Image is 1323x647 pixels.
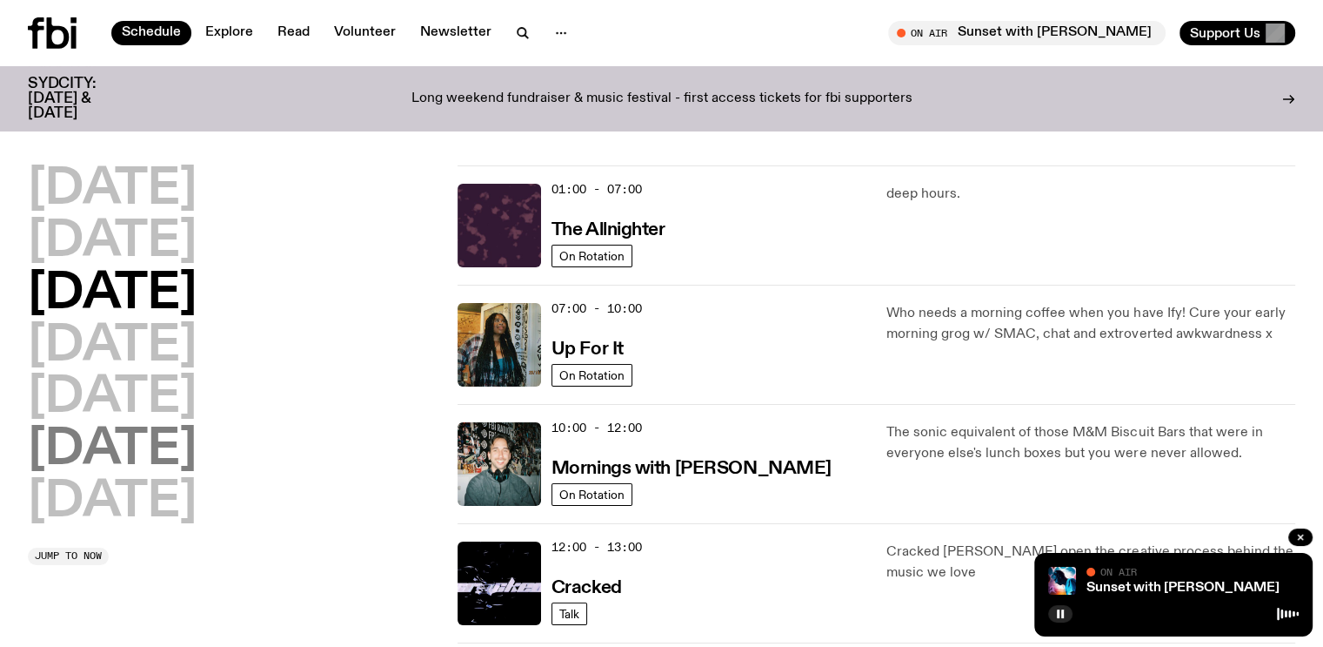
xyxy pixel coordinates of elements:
a: Read [267,21,320,45]
button: [DATE] [28,322,197,371]
span: Support Us [1190,25,1260,41]
a: On Rotation [551,483,632,506]
a: Schedule [111,21,191,45]
button: [DATE] [28,426,197,475]
button: Support Us [1179,21,1295,45]
p: Who needs a morning coffee when you have Ify! Cure your early morning grog w/ SMAC, chat and extr... [886,303,1295,345]
a: Mornings with [PERSON_NAME] [551,456,832,478]
span: 12:00 - 13:00 [551,539,642,556]
p: deep hours. [886,184,1295,205]
button: [DATE] [28,478,197,527]
img: Logo for Podcast Cracked. Black background, with white writing, with glass smashing graphics [458,542,541,625]
span: On Rotation [559,368,625,381]
img: Radio presenter Ben Hansen sits in front of a wall of photos and an fbi radio sign. Film photo. B... [458,422,541,506]
a: Cracked [551,576,622,597]
a: The Allnighter [551,218,665,239]
span: On Rotation [559,249,625,262]
h3: Cracked [551,579,622,597]
h3: The Allnighter [551,221,665,239]
h3: SYDCITY: [DATE] & [DATE] [28,77,139,121]
span: 07:00 - 10:00 [551,300,642,317]
span: 10:00 - 12:00 [551,420,642,436]
a: Talk [551,603,587,625]
a: Explore [195,21,264,45]
span: Talk [559,607,579,620]
a: Sunset with [PERSON_NAME] [1086,581,1280,595]
span: On Rotation [559,488,625,501]
button: Jump to now [28,548,109,565]
img: Ify - a Brown Skin girl with black braided twists, looking up to the side with her tongue stickin... [458,303,541,387]
span: Jump to now [35,551,102,561]
span: On Air [1100,566,1137,577]
p: Long weekend fundraiser & music festival - first access tickets for fbi supporters [411,91,912,107]
a: Volunteer [324,21,406,45]
h3: Up For It [551,340,624,359]
button: [DATE] [28,218,197,266]
h3: Mornings with [PERSON_NAME] [551,460,832,478]
a: Newsletter [410,21,502,45]
a: Up For It [551,337,624,359]
a: On Rotation [551,364,632,387]
img: Simon Caldwell stands side on, looking downwards. He has headphones on. Behind him is a brightly ... [1048,567,1076,595]
p: The sonic equivalent of those M&M Biscuit Bars that were in everyone else's lunch boxes but you w... [886,422,1295,464]
span: 01:00 - 07:00 [551,181,642,198]
p: Cracked [PERSON_NAME] open the creative process behind the music we love [886,542,1295,583]
button: On AirSunset with [PERSON_NAME] [888,21,1166,45]
button: [DATE] [28,165,197,214]
button: [DATE] [28,270,197,319]
a: On Rotation [551,245,632,267]
button: [DATE] [28,374,197,422]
